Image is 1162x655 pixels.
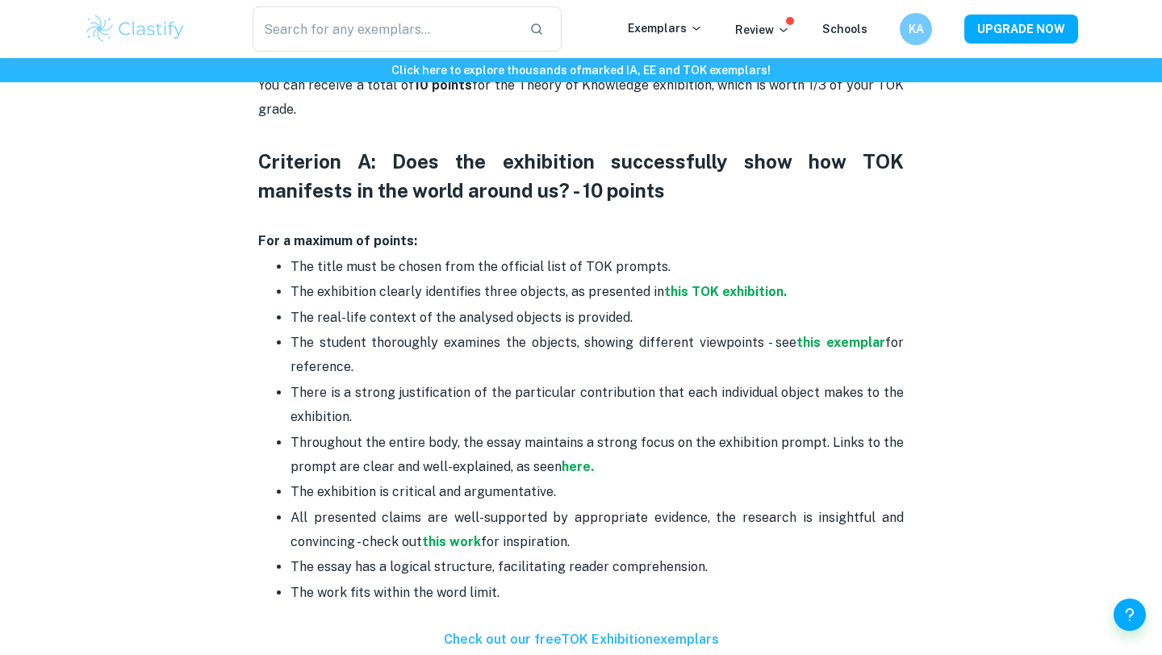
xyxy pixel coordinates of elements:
[290,280,904,304] p: The exhibition clearly identifies three objects, as presented in
[628,19,703,37] p: Exemplars
[735,21,790,39] p: Review
[290,555,904,579] p: The essay has a logical structure, facilitating reader comprehension.
[290,306,904,330] p: The real-life context of the analysed objects is provided.
[290,255,904,279] p: The title must be chosen from the official list of TOK prompts.
[253,6,516,52] input: Search for any exemplars...
[258,147,904,205] h3: Criterion A: Does the exhibition successfully show how TOK manifests in the world around us? - 10...
[258,73,904,147] p: You can receive a total of for the Theory of Knowledge exhibition, which is worth 1/3 of your TOK...
[414,77,473,93] strong: 10 points
[290,581,904,605] p: The work fits within the word limit.
[290,331,904,380] p: The student thoroughly examines the objects, showing different viewpoints - see for reference.
[290,431,904,480] p: Throughout the entire body, the essay maintains a strong focus on the exhibition prompt. Links to...
[290,480,904,504] p: The exhibition is critical and argumentative.
[1114,599,1146,631] button: Help and Feedback
[907,20,926,38] h6: KA
[664,284,787,299] a: this TOK exhibition.
[422,534,481,549] a: this work
[964,15,1078,44] button: UPGRADE NOW
[258,630,904,649] h6: Check out our free TOK Exhibition exemplars
[3,61,1159,79] h6: Click here to explore thousands of marked IA, EE and TOK exemplars !
[258,233,417,248] strong: For a maximum of points:
[900,13,932,45] button: KA
[84,13,186,45] img: Clastify logo
[290,381,904,430] p: There is a strong justification of the particular contribution that each individual object makes ...
[822,23,867,35] a: Schools
[290,506,904,555] p: All presented claims are well-supported by appropriate evidence, the research is insightful and c...
[562,459,594,474] a: here.
[796,335,885,350] a: this exemplar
